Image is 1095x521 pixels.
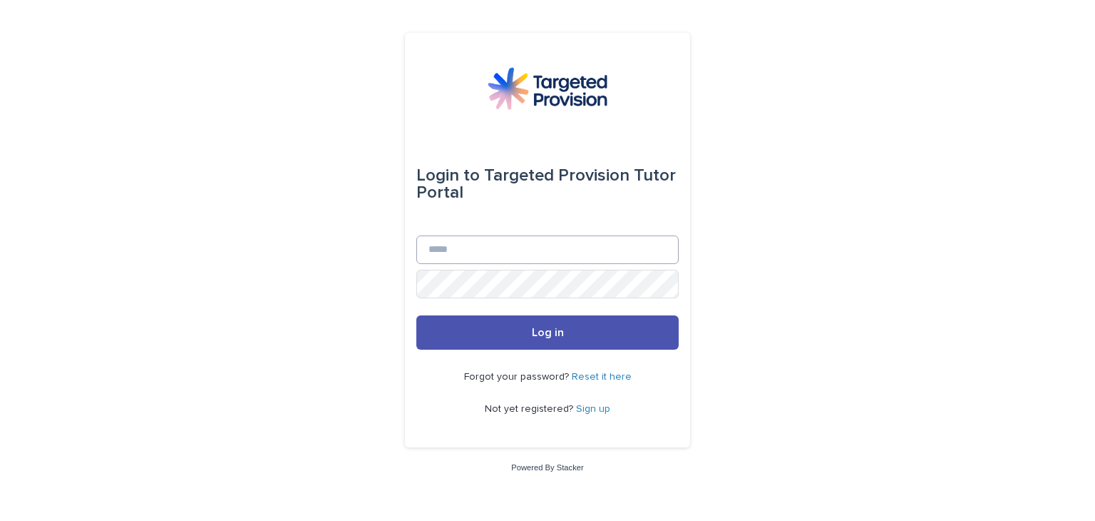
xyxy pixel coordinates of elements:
a: Reset it here [572,372,632,382]
img: M5nRWzHhSzIhMunXDL62 [488,67,607,110]
a: Powered By Stacker [511,463,583,472]
span: Not yet registered? [485,404,576,414]
button: Log in [416,315,679,350]
span: Login to [416,167,480,184]
span: Log in [532,327,564,338]
span: Forgot your password? [464,372,572,382]
a: Sign up [576,404,610,414]
div: Targeted Provision Tutor Portal [416,156,679,213]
